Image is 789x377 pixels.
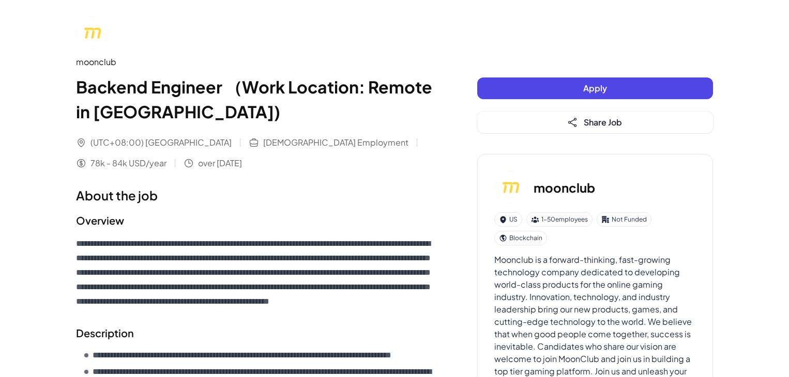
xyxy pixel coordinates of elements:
[263,136,408,149] span: [DEMOGRAPHIC_DATA] Employment
[494,231,547,245] div: Blockchain
[90,157,166,169] span: 78k - 84k USD/year
[90,136,232,149] span: (UTC+08:00) [GEOGRAPHIC_DATA]
[76,186,436,205] h1: About the job
[76,56,436,68] div: moonclub
[76,325,436,341] h2: Description
[76,213,436,228] h2: Overview
[477,77,713,99] button: Apply
[534,178,595,197] h3: moonclub
[597,212,651,227] div: Not Funded
[198,157,242,169] span: over [DATE]
[76,74,436,124] h1: Backend Engineer （Work Location: Remote in [GEOGRAPHIC_DATA])
[583,83,607,93] span: Apply
[494,212,522,227] div: US
[526,212,593,227] div: 1-50 employees
[584,117,622,128] span: Share Job
[76,17,109,50] img: mo
[494,171,527,204] img: mo
[477,112,713,133] button: Share Job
